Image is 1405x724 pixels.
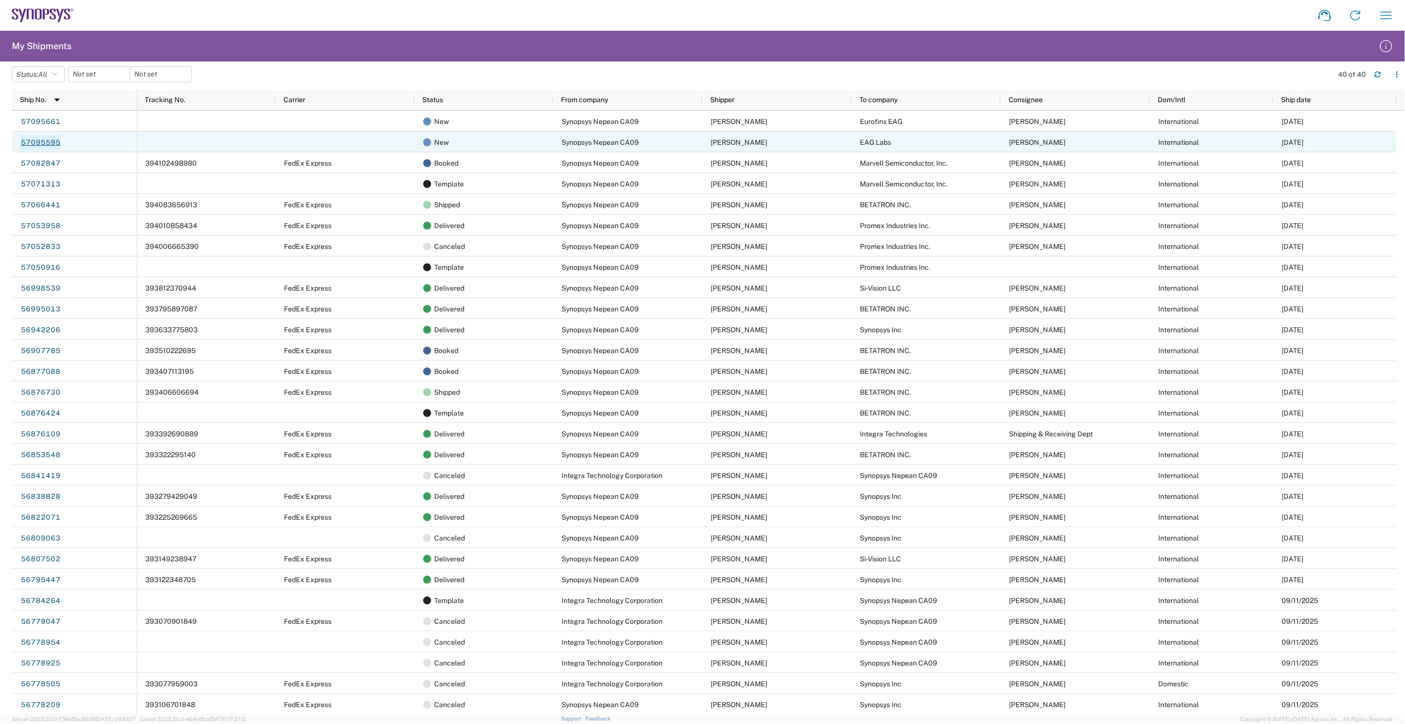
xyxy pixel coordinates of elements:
[209,716,246,722] span: [DATE] 17:21:12
[1159,388,1199,396] span: International
[20,447,61,463] a: 56853548
[860,222,931,230] span: Promex Industries Inc.
[1159,555,1199,563] span: International
[435,465,465,486] span: Canceled
[860,638,938,646] span: Synopsys Nepean CA09
[435,548,465,569] span: Delivered
[1010,367,1066,375] span: MIKE YOUNG
[20,676,61,692] a: 56778505
[562,96,609,104] span: From company
[146,701,196,709] span: 393106701848
[562,263,639,271] span: Synopsys Nepean CA09
[1010,201,1066,209] span: MIKE YOUNG
[562,305,639,313] span: Synopsys Nepean CA09
[284,96,306,104] span: Carrier
[1010,430,1093,438] span: Shipping & Receiving Dept
[860,263,931,271] span: Promex Industries Inc.
[860,680,902,688] span: Synopsys Inc
[562,597,663,604] span: Integra Technology Corporation
[12,66,65,82] button: Status:All
[860,472,938,480] span: Synopsys Nepean CA09
[435,653,465,673] span: Canceled
[284,555,332,563] span: FedEx Express
[711,326,768,334] span: Shahrukh Riaz
[860,388,911,396] span: BETATRON INC.
[284,159,332,167] span: FedEx Express
[711,118,768,125] span: Shahrukh Riaz
[1282,263,1304,271] span: 10/07/2025
[711,576,768,584] span: Shahrukh Riaz
[860,513,902,521] span: Synopsys Inc
[562,659,663,667] span: Integra Technology Corporation
[435,673,465,694] span: Canceled
[1010,472,1066,480] span: Shahrukh Riaz
[711,680,768,688] span: Benedicta EII
[1159,492,1199,500] span: International
[146,451,196,459] span: 393322295140
[1010,534,1066,542] span: Alan Lear
[1159,305,1199,313] span: International
[20,697,61,713] a: 56778209
[1010,576,1066,584] span: Alan Lear
[562,347,639,355] span: Synopsys Nepean CA09
[1010,492,1066,500] span: Alan Lear
[1010,659,1066,667] span: Shahrukh Riaz
[1159,701,1199,709] span: International
[1282,659,1319,667] span: 09/11/2025
[562,159,639,167] span: Synopsys Nepean CA09
[1282,409,1304,417] span: 09/23/2025
[1159,138,1199,146] span: International
[435,361,459,382] span: Booked
[20,572,61,588] a: 56795447
[435,340,459,361] span: Booked
[860,347,911,355] span: BETATRON INC.
[711,388,768,396] span: Shahrukh Riaz
[146,305,198,313] span: 393795897087
[711,659,768,667] span: Benedicta EII
[1282,96,1311,104] span: Ship date
[562,680,663,688] span: Integra Technology Corporation
[562,118,639,125] span: Synopsys Nepean CA09
[711,159,768,167] span: Shahrukh Riaz
[860,180,948,188] span: Marvell Semiconductor, Inc.
[146,492,198,500] span: 393279429049
[562,534,639,542] span: Synopsys Nepean CA09
[1159,326,1199,334] span: International
[435,590,464,611] span: Template
[562,430,639,438] span: Synopsys Nepean CA09
[1009,96,1043,104] span: Consignee
[711,263,768,271] span: Shahrukh Riaz
[1158,96,1186,104] span: Dom/Intl
[1282,534,1304,542] span: 09/12/2025
[12,40,71,52] h2: My Shipments
[146,159,197,167] span: 394102498980
[284,492,332,500] span: FedEx Express
[20,635,61,651] a: 56778954
[586,716,611,722] a: Feedback
[860,409,911,417] span: BETATRON INC.
[20,302,61,317] a: 56995013
[860,659,938,667] span: Synopsys Nepean CA09
[435,694,465,715] span: Canceled
[860,96,898,104] span: To company
[1282,347,1304,355] span: 09/23/2025
[435,236,465,257] span: Canceled
[20,135,61,151] a: 57095595
[1159,451,1199,459] span: International
[435,569,465,590] span: Delivered
[562,367,639,375] span: Synopsys Nepean CA09
[145,96,186,104] span: Tracking No.
[435,194,460,215] span: Shipped
[146,242,199,250] span: 394006665390
[146,680,198,688] span: 393077959003
[435,611,465,632] span: Canceled
[1010,513,1066,521] span: Alan Lear
[435,382,460,403] span: Shipped
[1159,284,1199,292] span: International
[284,617,332,625] span: FedEx Express
[562,242,639,250] span: Synopsys Nepean CA09
[562,451,639,459] span: Synopsys Nepean CA09
[1240,715,1393,724] span: Copyright © [DATE]-[DATE] Agistix Inc., All Rights Reserved
[1159,367,1199,375] span: International
[20,426,61,442] a: 56876109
